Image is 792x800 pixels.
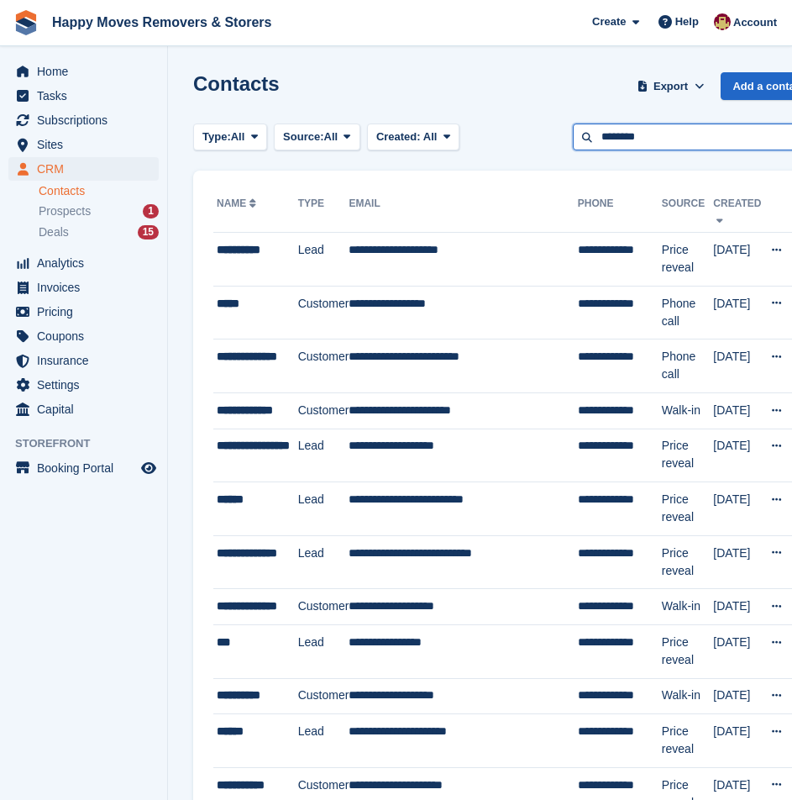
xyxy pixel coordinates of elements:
[298,392,349,429] td: Customer
[713,286,761,339] td: [DATE]
[37,349,138,372] span: Insurance
[713,339,761,393] td: [DATE]
[8,456,159,480] a: menu
[298,589,349,625] td: Customer
[202,129,231,145] span: Type:
[367,124,459,151] button: Created: All
[662,678,713,714] td: Walk-in
[662,482,713,536] td: Price reveal
[423,130,438,143] span: All
[8,108,159,132] a: menu
[193,124,267,151] button: Type: All
[662,714,713,768] td: Price reveal
[662,535,713,589] td: Price reveal
[713,233,761,287] td: [DATE]
[217,197,260,209] a: Name
[298,286,349,339] td: Customer
[13,10,39,35] img: stora-icon-8386f47178a22dfd0bd8f6a31ec36ba5ce8667c1dd55bd0f319d3a0aa187defe.svg
[8,397,159,421] a: menu
[274,124,360,151] button: Source: All
[713,482,761,536] td: [DATE]
[37,84,138,108] span: Tasks
[298,339,349,393] td: Customer
[8,373,159,397] a: menu
[662,624,713,678] td: Price reveal
[653,78,688,95] span: Export
[298,714,349,768] td: Lead
[283,129,323,145] span: Source:
[713,589,761,625] td: [DATE]
[675,13,699,30] span: Help
[324,129,338,145] span: All
[37,133,138,156] span: Sites
[138,225,159,239] div: 15
[8,349,159,372] a: menu
[578,191,662,233] th: Phone
[662,429,713,482] td: Price reveal
[193,72,280,95] h1: Contacts
[37,108,138,132] span: Subscriptions
[713,197,761,224] a: Created
[376,130,421,143] span: Created:
[37,324,138,348] span: Coupons
[298,233,349,287] td: Lead
[713,714,761,768] td: [DATE]
[733,14,777,31] span: Account
[37,300,138,324] span: Pricing
[349,191,577,233] th: Email
[15,435,167,452] span: Storefront
[8,300,159,324] a: menu
[39,183,159,199] a: Contacts
[8,133,159,156] a: menu
[298,535,349,589] td: Lead
[39,203,159,220] a: Prospects 1
[298,624,349,678] td: Lead
[714,13,731,30] img: Steven Fry
[39,224,69,240] span: Deals
[634,72,708,100] button: Export
[298,678,349,714] td: Customer
[37,157,138,181] span: CRM
[298,429,349,482] td: Lead
[8,324,159,348] a: menu
[143,204,159,218] div: 1
[713,392,761,429] td: [DATE]
[37,397,138,421] span: Capital
[8,276,159,299] a: menu
[37,251,138,275] span: Analytics
[662,339,713,393] td: Phone call
[39,203,91,219] span: Prospects
[37,60,138,83] span: Home
[662,589,713,625] td: Walk-in
[8,60,159,83] a: menu
[8,251,159,275] a: menu
[592,13,626,30] span: Create
[37,456,138,480] span: Booking Portal
[662,191,713,233] th: Source
[39,224,159,241] a: Deals 15
[37,276,138,299] span: Invoices
[298,191,349,233] th: Type
[713,678,761,714] td: [DATE]
[713,429,761,482] td: [DATE]
[231,129,245,145] span: All
[298,482,349,536] td: Lead
[8,84,159,108] a: menu
[662,233,713,287] td: Price reveal
[713,535,761,589] td: [DATE]
[37,373,138,397] span: Settings
[713,624,761,678] td: [DATE]
[662,392,713,429] td: Walk-in
[662,286,713,339] td: Phone call
[45,8,278,36] a: Happy Moves Removers & Storers
[8,157,159,181] a: menu
[139,458,159,478] a: Preview store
